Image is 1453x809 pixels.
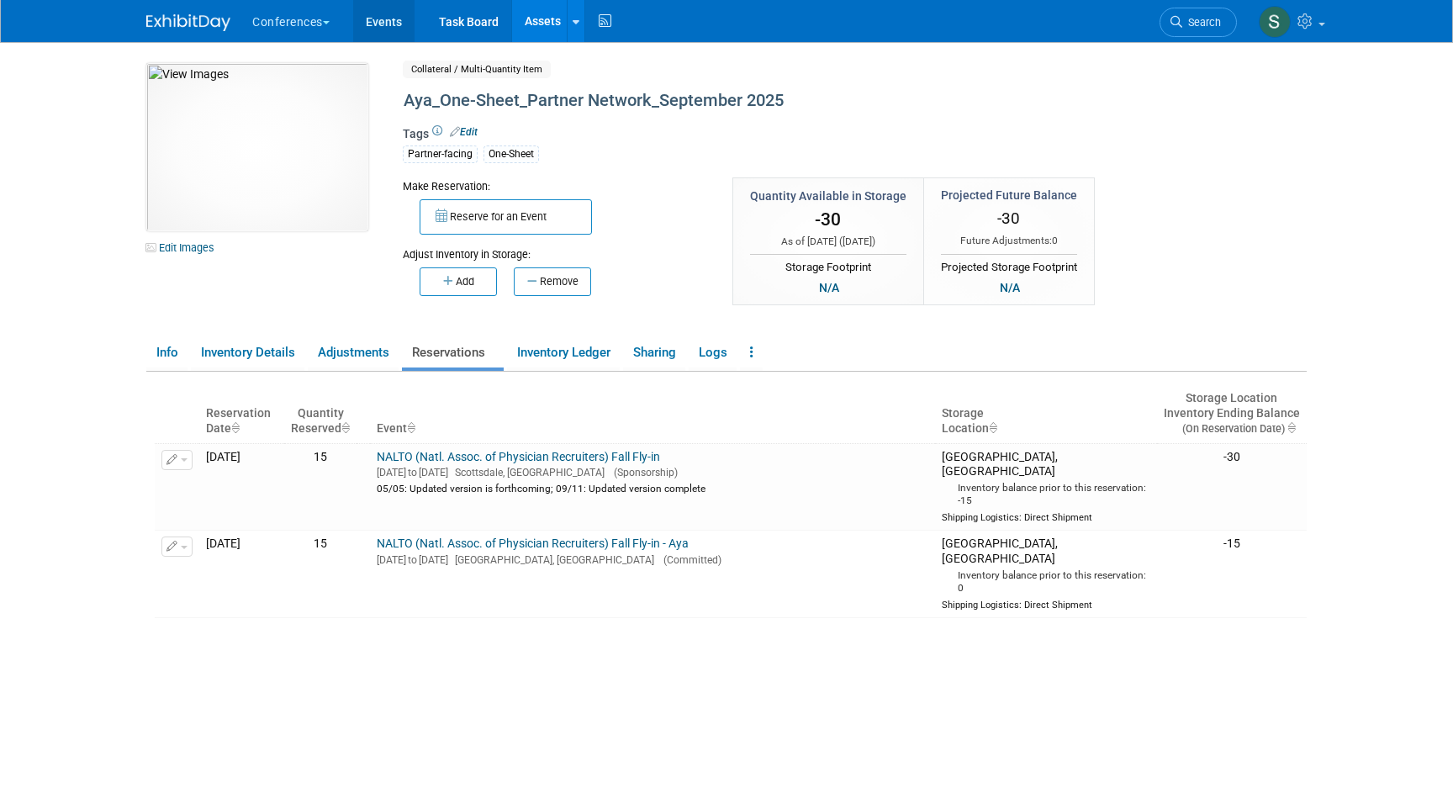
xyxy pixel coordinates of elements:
td: 15 [284,443,357,531]
div: Inventory balance prior to this reservation: 0 [942,567,1150,595]
div: [GEOGRAPHIC_DATA], [GEOGRAPHIC_DATA] [942,450,1150,525]
img: Sophie Buffo [1259,6,1291,38]
div: Projected Storage Footprint [941,254,1077,276]
div: -30 [1164,450,1300,465]
div: Inventory balance prior to this reservation: -15 [942,479,1150,507]
button: Add [420,267,497,296]
div: -15 [1164,537,1300,552]
div: Aya_One-Sheet_Partner Network_September 2025 [398,86,1168,116]
div: As of [DATE] ( ) [750,235,906,249]
span: (Sponsorship) [607,467,678,479]
div: [GEOGRAPHIC_DATA], [GEOGRAPHIC_DATA] [942,537,1150,611]
span: Collateral / Multi-Quantity Item [403,61,551,78]
button: Remove [514,267,591,296]
span: (On Reservation Date) [1168,422,1285,435]
a: Sharing [623,338,685,367]
span: (Committed) [657,554,721,566]
div: Quantity Available in Storage [750,188,906,204]
span: to [406,554,419,566]
a: Adjustments [308,338,399,367]
span: 0 [1052,235,1058,246]
div: N/A [995,278,1025,297]
div: Partner-facing [403,145,478,163]
a: Inventory Ledger [507,338,620,367]
div: Shipping Logistics: Direct Shipment [942,595,1150,611]
th: Event : activate to sort column ascending [370,384,934,443]
div: Shipping Logistics: Direct Shipment [942,507,1150,524]
a: Search [1160,8,1237,37]
th: Quantity&nbsp;&nbsp;&nbsp;Reserved : activate to sort column ascending [284,384,357,443]
th: Storage LocationInventory Ending Balance (On Reservation Date) : activate to sort column ascending [1157,384,1307,443]
div: Adjust Inventory in Storage: [403,235,707,262]
button: Reserve for an Event [420,199,592,235]
div: [DATE] [DATE] [377,464,927,479]
span: -30 [815,209,841,230]
a: Edit Images [146,237,221,258]
th: ReservationDate : activate to sort column ascending [199,384,284,443]
span: [GEOGRAPHIC_DATA], [GEOGRAPHIC_DATA] [448,554,654,566]
a: Info [146,338,188,367]
div: Make Reservation: [403,177,707,194]
a: NALTO (Natl. Assoc. of Physician Recruiters) Fall Fly-in [377,450,660,463]
div: Tags [403,125,1168,174]
span: -30 [997,209,1020,228]
a: Reservations [402,338,504,367]
span: [DATE] [843,235,872,247]
div: 05/05: Updated version is forthcoming; 09/11: Updated version complete [377,480,927,495]
span: to [406,467,419,479]
div: Future Adjustments: [941,234,1077,248]
td: 15 [284,531,357,618]
div: Storage Footprint [750,254,906,276]
span: Search [1182,16,1221,29]
td: [DATE] [199,443,284,531]
div: [DATE] [DATE] [377,552,927,567]
img: ExhibitDay [146,14,230,31]
span: Scottsdale, [GEOGRAPHIC_DATA] [448,467,605,479]
a: Edit [450,126,478,138]
div: One-Sheet [483,145,539,163]
div: N/A [814,278,844,297]
a: Inventory Details [191,338,304,367]
a: NALTO (Natl. Assoc. of Physician Recruiters) Fall Fly-in - Aya [377,537,689,550]
th: Storage Location : activate to sort column ascending [935,384,1157,443]
td: [DATE] [199,531,284,618]
a: Logs [689,338,737,367]
img: View Images [146,63,368,231]
div: Projected Future Balance [941,187,1077,204]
